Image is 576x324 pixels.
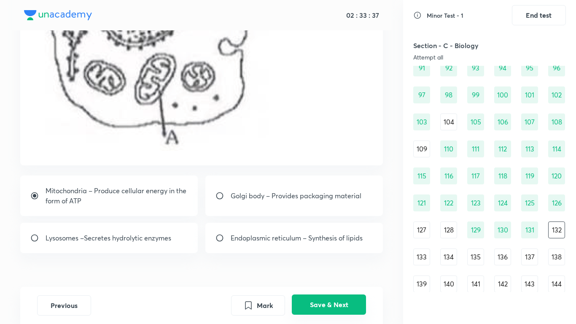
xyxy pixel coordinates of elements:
div: 106 [494,113,511,130]
div: 115 [413,167,430,184]
div: 94 [494,59,511,76]
div: 128 [440,221,457,238]
div: 129 [467,221,484,238]
div: 102 [548,86,565,103]
p: Endoplasmic reticulum – Synthesis of lipids [231,233,363,243]
div: 104 [440,113,457,130]
div: 136 [494,248,511,265]
div: Attempt all [413,54,520,61]
div: 137 [521,248,538,265]
div: 114 [548,140,565,157]
div: 113 [521,140,538,157]
div: 105 [467,113,484,130]
div: 99 [467,86,484,103]
div: 125 [521,194,538,211]
div: 95 [521,59,538,76]
div: 121 [413,194,430,211]
div: 117 [467,167,484,184]
div: 122 [440,194,457,211]
h5: 33 : [358,11,370,19]
div: 135 [467,248,484,265]
button: Mark [231,295,285,316]
div: 133 [413,248,430,265]
button: Previous [37,295,91,316]
div: 116 [440,167,457,184]
div: 131 [521,221,538,238]
p: Mitochondria – Produce cellular energy in the form of ATP [46,186,188,206]
button: Save & Next [292,294,366,315]
div: 132 [548,221,565,238]
div: 141 [467,275,484,292]
div: 97 [413,86,430,103]
div: 93 [467,59,484,76]
div: 100 [494,86,511,103]
h5: 37 [370,11,379,19]
h6: Minor Test - 1 [427,11,463,20]
div: 126 [548,194,565,211]
div: 110 [440,140,457,157]
div: 112 [494,140,511,157]
div: 98 [440,86,457,103]
div: 91 [413,59,430,76]
div: 103 [413,113,430,130]
div: 124 [494,194,511,211]
div: 108 [548,113,565,130]
div: 127 [413,221,430,238]
div: 130 [494,221,511,238]
button: End test [512,5,566,25]
div: 139 [413,275,430,292]
div: 107 [521,113,538,130]
p: Golgi body – Provides packaging material [231,191,361,201]
div: 140 [440,275,457,292]
div: 96 [548,59,565,76]
div: 118 [494,167,511,184]
div: 109 [413,140,430,157]
div: 101 [521,86,538,103]
div: 144 [548,275,565,292]
h5: 02 : [346,11,358,19]
div: 111 [467,140,484,157]
div: 142 [494,275,511,292]
div: 92 [440,59,457,76]
p: Lysosomes –Secretes hydrolytic enzymes [46,233,171,243]
div: 138 [548,248,565,265]
div: 143 [521,275,538,292]
div: 123 [467,194,484,211]
div: 119 [521,167,538,184]
h5: Section - C - Biology [413,40,520,51]
div: 134 [440,248,457,265]
div: 120 [548,167,565,184]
